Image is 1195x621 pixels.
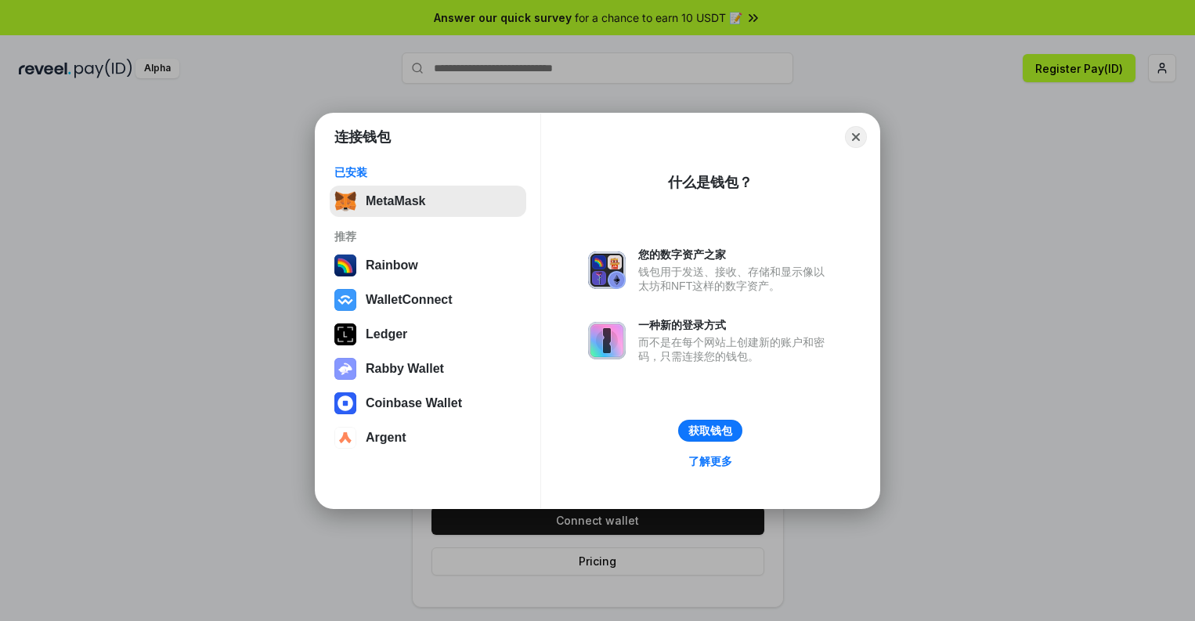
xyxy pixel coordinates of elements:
div: Rainbow [366,258,418,273]
button: Argent [330,422,526,453]
button: Rabby Wallet [330,353,526,385]
button: Coinbase Wallet [330,388,526,419]
div: Rabby Wallet [366,362,444,376]
div: 已安装 [334,165,522,179]
div: 什么是钱包？ [668,173,753,192]
button: MetaMask [330,186,526,217]
img: svg+xml,%3Csvg%20width%3D%2228%22%20height%3D%2228%22%20viewBox%3D%220%200%2028%2028%22%20fill%3D... [334,392,356,414]
img: svg+xml,%3Csvg%20width%3D%22120%22%20height%3D%22120%22%20viewBox%3D%220%200%20120%20120%22%20fil... [334,255,356,276]
div: Ledger [366,327,407,341]
button: Rainbow [330,250,526,281]
div: 钱包用于发送、接收、存储和显示像以太坊和NFT这样的数字资产。 [638,265,832,293]
div: 获取钱包 [688,424,732,438]
div: 了解更多 [688,454,732,468]
button: Ledger [330,319,526,350]
button: Close [845,126,867,148]
img: svg+xml,%3Csvg%20width%3D%2228%22%20height%3D%2228%22%20viewBox%3D%220%200%2028%2028%22%20fill%3D... [334,289,356,311]
button: WalletConnect [330,284,526,316]
h1: 连接钱包 [334,128,391,146]
div: 一种新的登录方式 [638,318,832,332]
img: svg+xml,%3Csvg%20fill%3D%22none%22%20height%3D%2233%22%20viewBox%3D%220%200%2035%2033%22%20width%... [334,190,356,212]
div: Coinbase Wallet [366,396,462,410]
a: 了解更多 [679,451,742,471]
div: Argent [366,431,406,445]
img: svg+xml,%3Csvg%20xmlns%3D%22http%3A%2F%2Fwww.w3.org%2F2000%2Fsvg%22%20width%3D%2228%22%20height%3... [334,323,356,345]
div: WalletConnect [366,293,453,307]
img: svg+xml,%3Csvg%20width%3D%2228%22%20height%3D%2228%22%20viewBox%3D%220%200%2028%2028%22%20fill%3D... [334,427,356,449]
div: 您的数字资产之家 [638,247,832,262]
div: 推荐 [334,229,522,244]
img: svg+xml,%3Csvg%20xmlns%3D%22http%3A%2F%2Fwww.w3.org%2F2000%2Fsvg%22%20fill%3D%22none%22%20viewBox... [588,322,626,359]
img: svg+xml,%3Csvg%20xmlns%3D%22http%3A%2F%2Fwww.w3.org%2F2000%2Fsvg%22%20fill%3D%22none%22%20viewBox... [588,251,626,289]
div: MetaMask [366,194,425,208]
img: svg+xml,%3Csvg%20xmlns%3D%22http%3A%2F%2Fwww.w3.org%2F2000%2Fsvg%22%20fill%3D%22none%22%20viewBox... [334,358,356,380]
button: 获取钱包 [678,420,742,442]
div: 而不是在每个网站上创建新的账户和密码，只需连接您的钱包。 [638,335,832,363]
